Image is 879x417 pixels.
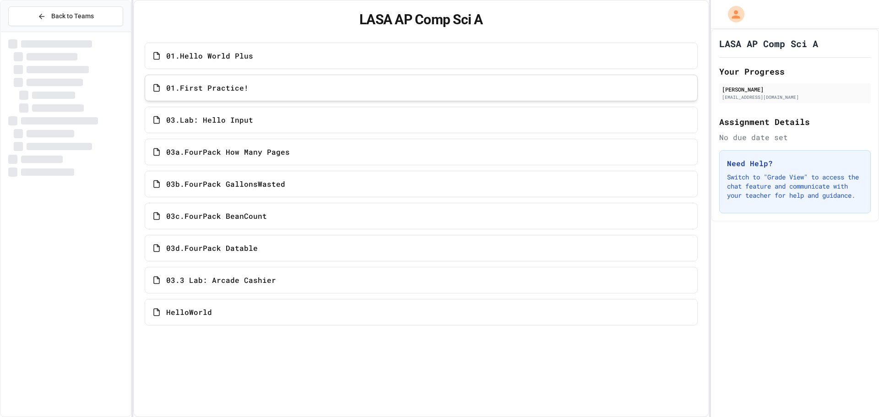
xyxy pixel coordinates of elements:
div: No due date set [719,132,871,143]
a: 01.First Practice! [145,75,698,101]
a: 03b.FourPack GallonsWasted [145,171,698,197]
a: 01.Hello World Plus [145,43,698,69]
span: 03.Lab: Hello Input [166,114,253,125]
h1: LASA AP Comp Sci A [145,11,698,28]
span: HelloWorld [166,307,212,318]
span: 03a.FourPack How Many Pages [166,146,290,157]
a: 03.3 Lab: Arcade Cashier [145,267,698,293]
p: Switch to "Grade View" to access the chat feature and communicate with your teacher for help and ... [727,173,863,200]
div: [PERSON_NAME] [722,85,868,93]
h2: Assignment Details [719,115,871,128]
button: Back to Teams [8,6,123,26]
div: [EMAIL_ADDRESS][DOMAIN_NAME] [722,94,868,101]
h3: Need Help? [727,158,863,169]
span: 01.Hello World Plus [166,50,253,61]
a: 03a.FourPack How Many Pages [145,139,698,165]
a: 03d.FourPack Datable [145,235,698,261]
span: 03d.FourPack Datable [166,243,258,254]
span: 03.3 Lab: Arcade Cashier [166,275,276,286]
h2: Your Progress [719,65,871,78]
span: Back to Teams [51,11,94,21]
a: 03.Lab: Hello Input [145,107,698,133]
a: 03c.FourPack BeanCount [145,203,698,229]
span: 03c.FourPack BeanCount [166,211,267,222]
span: 03b.FourPack GallonsWasted [166,179,285,190]
div: My Account [718,4,747,25]
h1: LASA AP Comp Sci A [719,37,818,50]
span: 01.First Practice! [166,82,249,93]
a: HelloWorld [145,299,698,325]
